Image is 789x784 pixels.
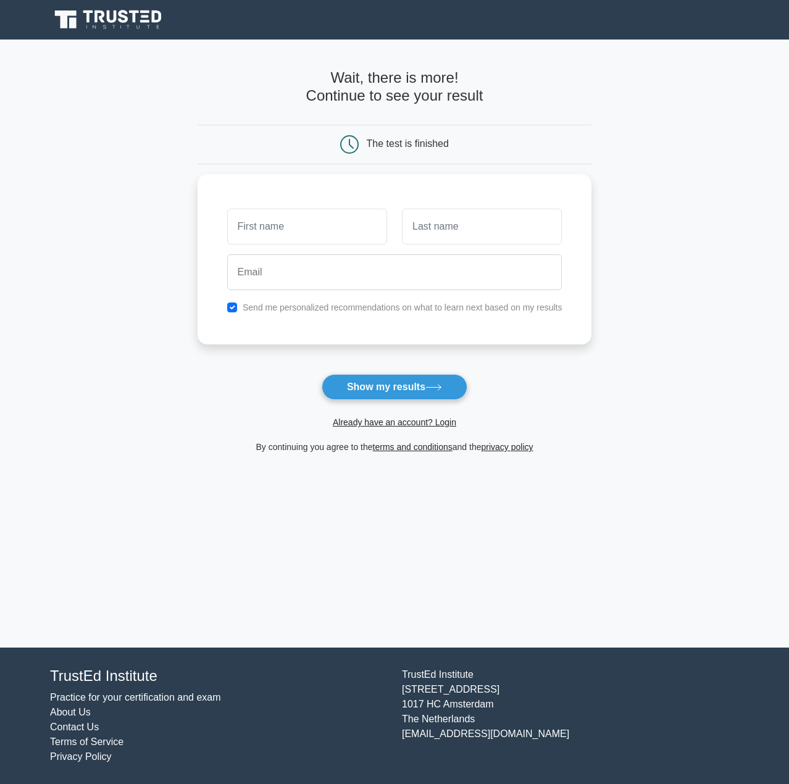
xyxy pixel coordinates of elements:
a: Privacy Policy [50,751,112,762]
a: Terms of Service [50,736,123,747]
a: Contact Us [50,722,99,732]
input: Email [227,254,562,290]
a: Already have an account? Login [333,417,456,427]
div: By continuing you agree to the and the [190,440,599,454]
input: First name [227,209,387,244]
div: The test is finished [367,138,449,149]
a: About Us [50,707,91,717]
a: privacy policy [482,442,533,452]
input: Last name [402,209,562,244]
button: Show my results [322,374,467,400]
a: terms and conditions [373,442,453,452]
a: Practice for your certification and exam [50,692,221,703]
h4: TrustEd Institute [50,667,387,685]
div: TrustEd Institute [STREET_ADDRESS] 1017 HC Amsterdam The Netherlands [EMAIL_ADDRESS][DOMAIN_NAME] [394,667,746,764]
label: Send me personalized recommendations on what to learn next based on my results [243,302,562,312]
h4: Wait, there is more! Continue to see your result [198,69,592,105]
